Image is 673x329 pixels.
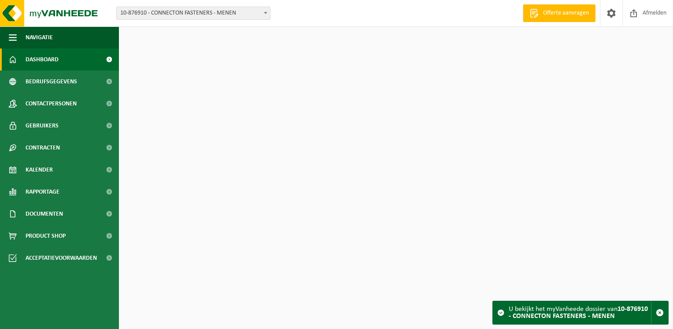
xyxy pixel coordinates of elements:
span: Contracten [26,137,60,159]
span: Kalender [26,159,53,181]
span: Bedrijfsgegevens [26,71,77,93]
strong: 10-876910 - CONNECTON FASTENERS - MENEN [509,306,648,320]
span: Acceptatievoorwaarden [26,247,97,269]
span: Product Shop [26,225,66,247]
span: Documenten [26,203,63,225]
span: Rapportage [26,181,59,203]
span: Contactpersonen [26,93,77,115]
span: 10-876910 - CONNECTON FASTENERS - MENEN [117,7,270,19]
span: Navigatie [26,26,53,49]
span: Gebruikers [26,115,59,137]
span: 10-876910 - CONNECTON FASTENERS - MENEN [116,7,270,20]
span: Dashboard [26,49,59,71]
a: Offerte aanvragen [523,4,595,22]
div: U bekijkt het myVanheede dossier van [509,301,651,324]
span: Offerte aanvragen [541,9,591,18]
